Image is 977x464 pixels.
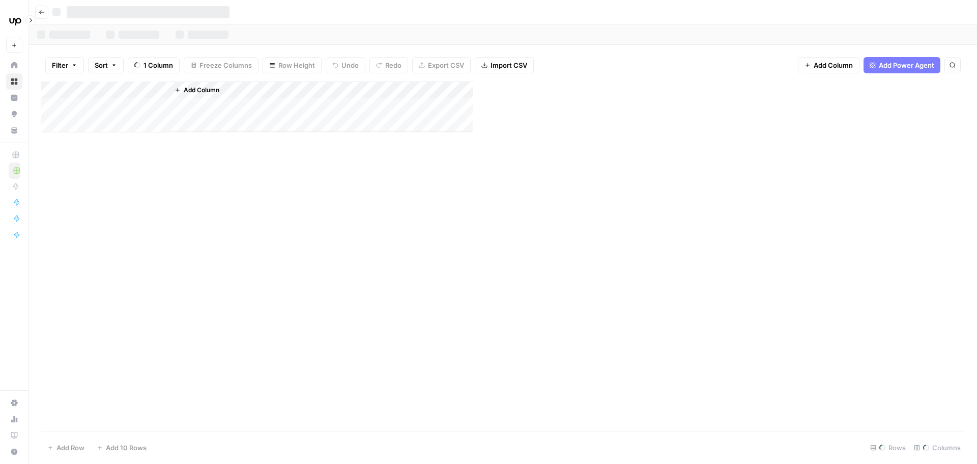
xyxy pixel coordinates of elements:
a: Settings [6,395,22,411]
button: Redo [369,57,408,73]
span: Add 10 Rows [106,443,147,453]
button: Add Column [798,57,859,73]
button: Row Height [263,57,322,73]
button: Import CSV [475,57,534,73]
button: Add Column [170,84,223,97]
button: Add Row [41,440,91,456]
span: Filter [52,60,68,70]
a: Usage [6,411,22,427]
a: Insights [6,90,22,106]
button: Add 10 Rows [91,440,153,456]
span: Undo [341,60,359,70]
span: Row Height [278,60,315,70]
button: Add Power Agent [864,57,940,73]
span: Import CSV [491,60,527,70]
span: 1 Column [143,60,173,70]
span: Add Column [814,60,853,70]
span: Export CSV [428,60,464,70]
button: Sort [88,57,124,73]
button: Help + Support [6,444,22,460]
span: Redo [385,60,401,70]
span: Sort [95,60,108,70]
span: Add Column [184,86,219,95]
a: Your Data [6,122,22,139]
a: Home [6,57,22,73]
button: Freeze Columns [184,57,258,73]
a: Opportunities [6,106,22,122]
a: Learning Hub [6,427,22,444]
span: Add Row [56,443,84,453]
button: 1 Column [128,57,180,73]
button: Export CSV [412,57,471,73]
div: Rows [866,440,910,456]
span: Add Power Agent [879,60,934,70]
button: Filter [45,57,84,73]
button: Workspace: Upwork [6,8,22,34]
img: Upwork Logo [6,12,24,30]
span: Freeze Columns [199,60,252,70]
div: Columns [910,440,965,456]
button: Undo [326,57,365,73]
a: Browse [6,73,22,90]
